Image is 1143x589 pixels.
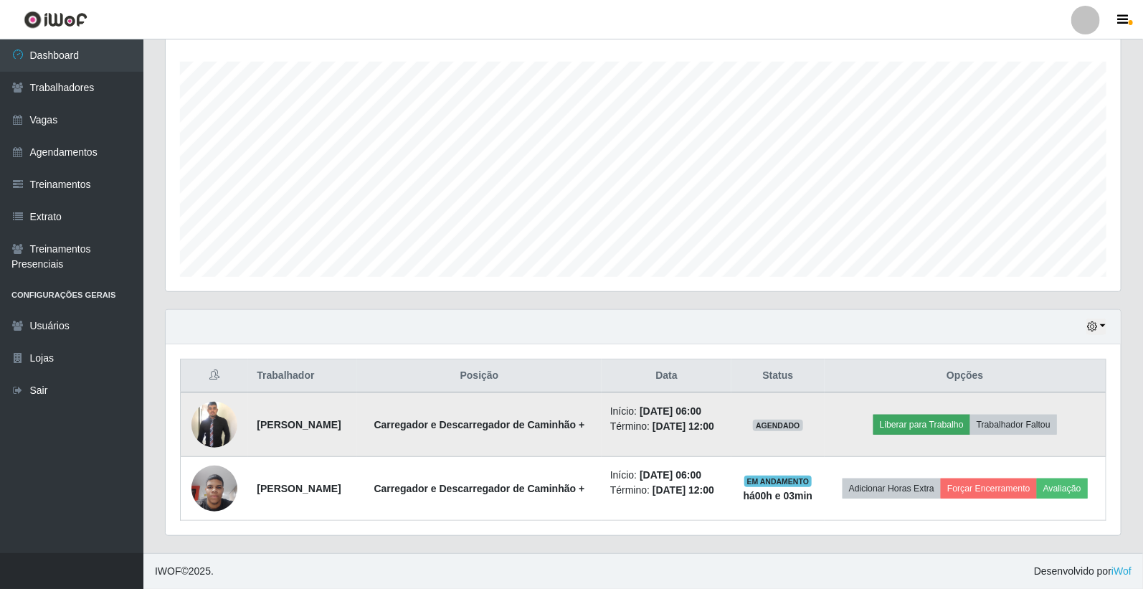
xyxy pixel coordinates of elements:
th: Posição [357,359,602,393]
span: AGENDADO [753,420,803,431]
button: Forçar Encerramento [941,479,1037,499]
strong: [PERSON_NAME] [257,483,341,494]
th: Trabalhador [248,359,357,393]
strong: [PERSON_NAME] [257,419,341,430]
span: IWOF [155,565,181,577]
li: Término: [610,483,723,498]
span: © 2025 . [155,564,214,579]
button: Avaliação [1037,479,1088,499]
button: Adicionar Horas Extra [843,479,941,499]
time: [DATE] 06:00 [640,469,701,481]
img: 1751571336809.jpeg [191,458,237,519]
th: Data [602,359,731,393]
li: Início: [610,404,723,419]
img: CoreUI Logo [24,11,87,29]
button: Liberar para Trabalho [873,415,970,435]
time: [DATE] 12:00 [653,420,714,432]
strong: há 00 h e 03 min [744,490,813,501]
time: [DATE] 06:00 [640,405,701,417]
time: [DATE] 12:00 [653,484,714,496]
a: iWof [1111,565,1132,577]
span: Desenvolvido por [1034,564,1132,579]
th: Opções [825,359,1106,393]
img: 1750022695210.jpeg [191,400,237,449]
strong: Carregador e Descarregador de Caminhão + [374,419,585,430]
span: EM ANDAMENTO [744,476,812,487]
button: Trabalhador Faltou [970,415,1057,435]
li: Início: [610,468,723,483]
strong: Carregador e Descarregador de Caminhão + [374,483,585,494]
li: Término: [610,419,723,434]
th: Status [731,359,824,393]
